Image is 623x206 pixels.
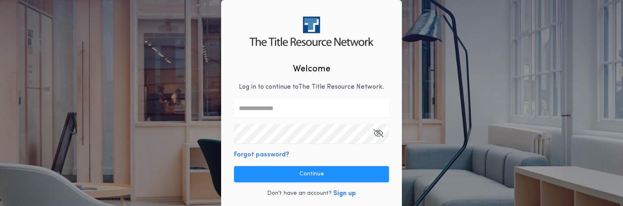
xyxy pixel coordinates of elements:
p: Don't have an account? [267,189,332,198]
button: Continue [234,166,389,182]
button: Forgot password? [234,150,289,160]
img: logo [249,17,373,46]
button: Sign up [333,189,356,198]
p: Log in to continue to The Title Resource Network . [239,82,384,92]
h2: Welcome [293,62,330,76]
